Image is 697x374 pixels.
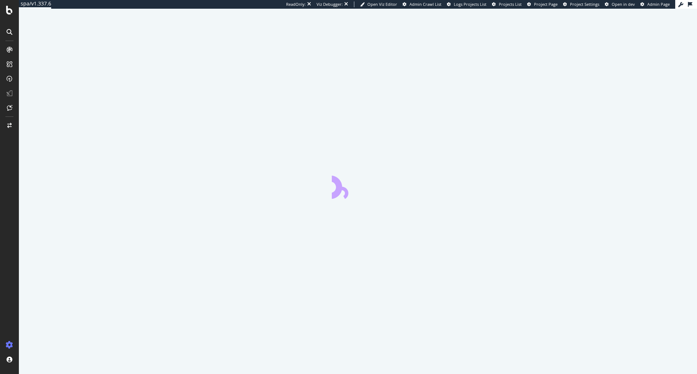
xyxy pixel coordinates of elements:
[647,1,670,7] span: Admin Page
[563,1,599,7] a: Project Settings
[360,1,397,7] a: Open Viz Editor
[499,1,522,7] span: Projects List
[492,1,522,7] a: Projects List
[640,1,670,7] a: Admin Page
[534,1,558,7] span: Project Page
[527,1,558,7] a: Project Page
[317,1,343,7] div: Viz Debugger:
[332,173,384,199] div: animation
[409,1,441,7] span: Admin Crawl List
[403,1,441,7] a: Admin Crawl List
[605,1,635,7] a: Open in dev
[454,1,486,7] span: Logs Projects List
[286,1,306,7] div: ReadOnly:
[612,1,635,7] span: Open in dev
[570,1,599,7] span: Project Settings
[447,1,486,7] a: Logs Projects List
[367,1,397,7] span: Open Viz Editor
